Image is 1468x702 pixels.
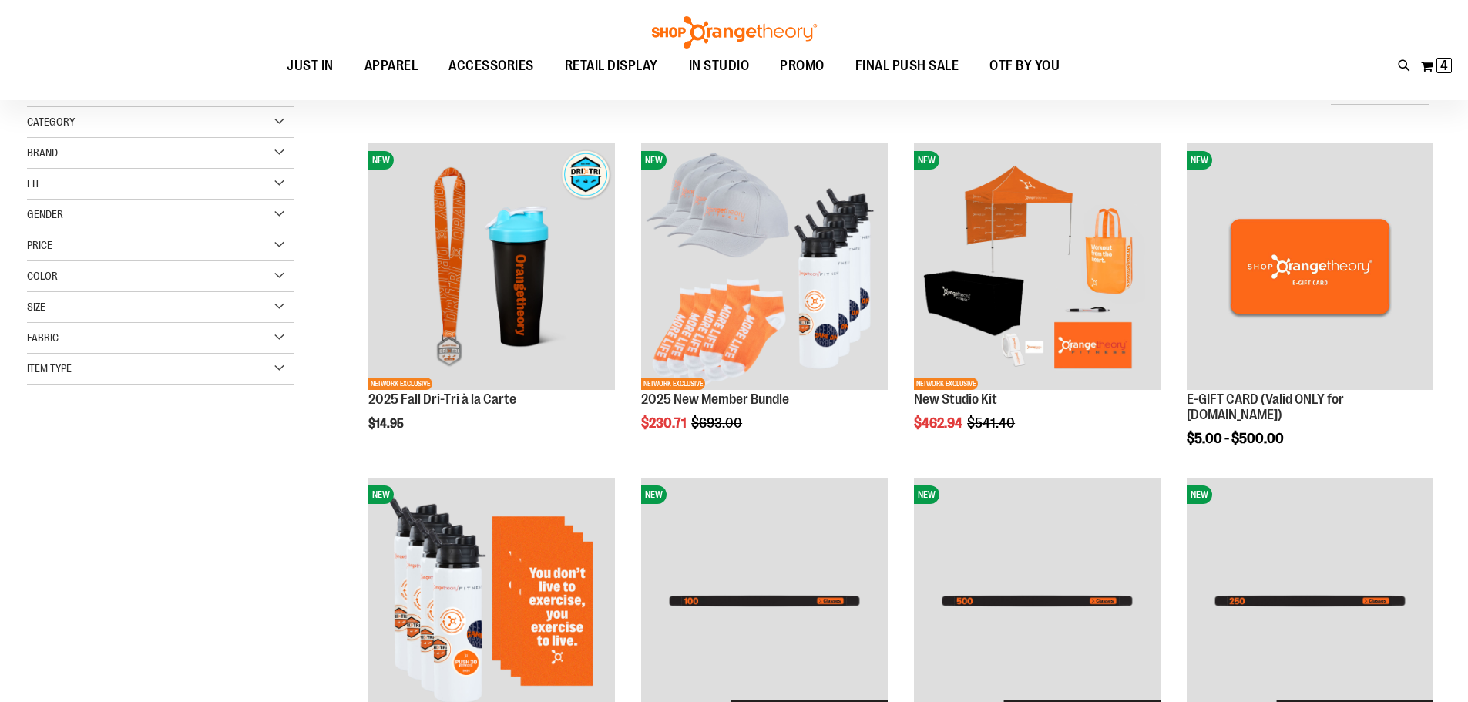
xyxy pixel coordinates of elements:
span: Fit [27,177,40,190]
span: $14.95 [368,417,406,431]
span: NEW [1187,151,1212,170]
span: FINAL PUSH SALE [855,49,959,83]
img: New Studio Kit [914,143,1161,390]
span: Fabric [27,331,59,344]
a: New Studio KitNEWNETWORK EXCLUSIVE [914,143,1161,392]
span: Category [27,116,75,128]
span: Item Type [27,362,72,375]
span: APPAREL [364,49,418,83]
span: $5.00 - $500.00 [1187,431,1284,446]
span: NEW [368,151,394,170]
span: $541.40 [967,415,1017,431]
a: E-GIFT CARD (Valid ONLY for [DOMAIN_NAME]) [1187,391,1344,422]
a: 2025 Fall Dri-Tri à la CarteNEWNETWORK EXCLUSIVE [368,143,615,392]
span: NEW [914,485,939,504]
img: 2025 Fall Dri-Tri à la Carte [368,143,615,390]
span: NEW [641,151,667,170]
div: product [633,136,895,470]
a: APPAREL [349,49,434,84]
img: 2025 New Member Bundle [641,143,888,390]
span: NEW [368,485,394,504]
span: NETWORK EXCLUSIVE [368,378,432,390]
a: JUST IN [271,49,349,83]
span: OTF BY YOU [989,49,1060,83]
div: product [1179,136,1441,485]
a: ACCESSORIES [433,49,549,84]
span: Price [27,239,52,251]
span: JUST IN [287,49,334,83]
span: NEW [1187,485,1212,504]
a: 2025 New Member BundleNEWNETWORK EXCLUSIVE [641,143,888,392]
div: product [361,136,623,470]
span: PROMO [780,49,825,83]
div: product [906,136,1168,470]
span: $462.94 [914,415,965,431]
span: Color [27,270,58,282]
a: PROMO [764,49,840,84]
span: $693.00 [691,415,744,431]
span: $230.71 [641,415,689,431]
span: Brand [27,146,58,159]
a: RETAIL DISPLAY [549,49,674,84]
a: New Studio Kit [914,391,997,407]
img: E-GIFT CARD (Valid ONLY for ShopOrangetheory.com) [1187,143,1433,390]
a: IN STUDIO [674,49,765,84]
span: Gender [27,208,63,220]
span: NETWORK EXCLUSIVE [641,378,705,390]
span: NETWORK EXCLUSIVE [914,378,978,390]
a: OTF BY YOU [974,49,1075,84]
a: 2025 New Member Bundle [641,391,789,407]
a: 2025 Fall Dri-Tri à la Carte [368,391,516,407]
span: IN STUDIO [689,49,750,83]
a: E-GIFT CARD (Valid ONLY for ShopOrangetheory.com)NEW [1187,143,1433,392]
span: RETAIL DISPLAY [565,49,658,83]
span: 4 [1440,58,1448,73]
img: Shop Orangetheory [650,16,819,49]
span: NEW [914,151,939,170]
span: Size [27,301,45,313]
span: ACCESSORIES [448,49,534,83]
a: FINAL PUSH SALE [840,49,975,84]
span: NEW [641,485,667,504]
